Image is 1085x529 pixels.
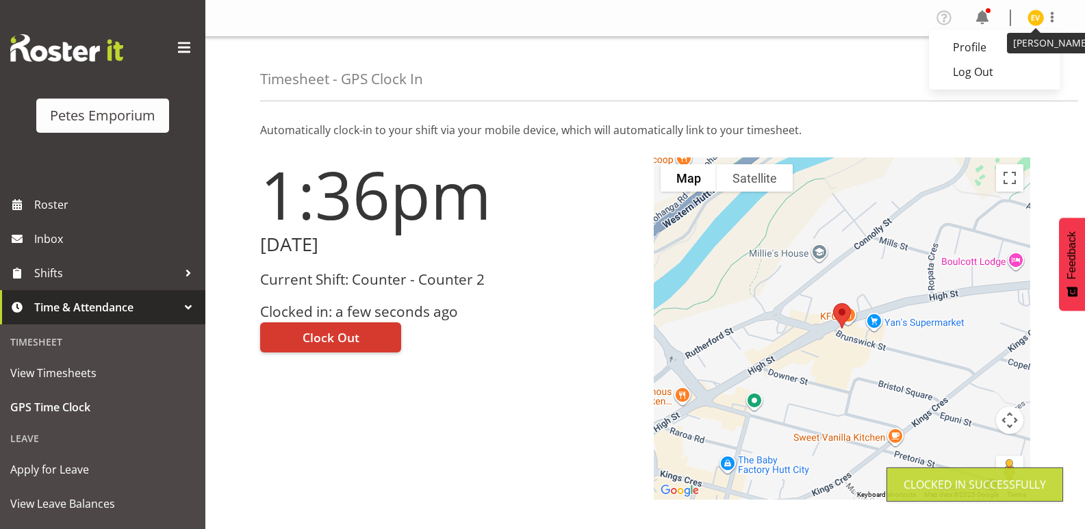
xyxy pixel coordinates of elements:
[34,263,178,283] span: Shifts
[996,164,1023,192] button: Toggle fullscreen view
[3,356,202,390] a: View Timesheets
[3,452,202,487] a: Apply for Leave
[857,490,916,500] button: Keyboard shortcuts
[260,71,423,87] h4: Timesheet - GPS Clock In
[929,35,1060,60] a: Profile
[34,297,178,318] span: Time & Attendance
[260,122,1030,138] p: Automatically clock-in to your shift via your mobile device, which will automatically link to you...
[3,390,202,424] a: GPS Time Clock
[661,164,717,192] button: Show street map
[10,493,195,514] span: View Leave Balances
[303,328,359,346] span: Clock Out
[657,482,702,500] img: Google
[10,363,195,383] span: View Timesheets
[260,157,637,231] h1: 1:36pm
[717,164,793,192] button: Show satellite imagery
[657,482,702,500] a: Open this area in Google Maps (opens a new window)
[1066,231,1078,279] span: Feedback
[996,407,1023,434] button: Map camera controls
[3,487,202,521] a: View Leave Balances
[10,397,195,417] span: GPS Time Clock
[996,456,1023,483] button: Drag Pegman onto the map to open Street View
[929,60,1060,84] a: Log Out
[260,234,637,255] h2: [DATE]
[904,476,1046,493] div: Clocked in Successfully
[34,194,199,215] span: Roster
[260,272,637,287] h3: Current Shift: Counter - Counter 2
[1027,10,1044,26] img: eva-vailini10223.jpg
[34,229,199,249] span: Inbox
[50,105,155,126] div: Petes Emporium
[260,304,637,320] h3: Clocked in: a few seconds ago
[260,322,401,352] button: Clock Out
[1059,218,1085,311] button: Feedback - Show survey
[3,328,202,356] div: Timesheet
[3,424,202,452] div: Leave
[10,459,195,480] span: Apply for Leave
[10,34,123,62] img: Rosterit website logo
